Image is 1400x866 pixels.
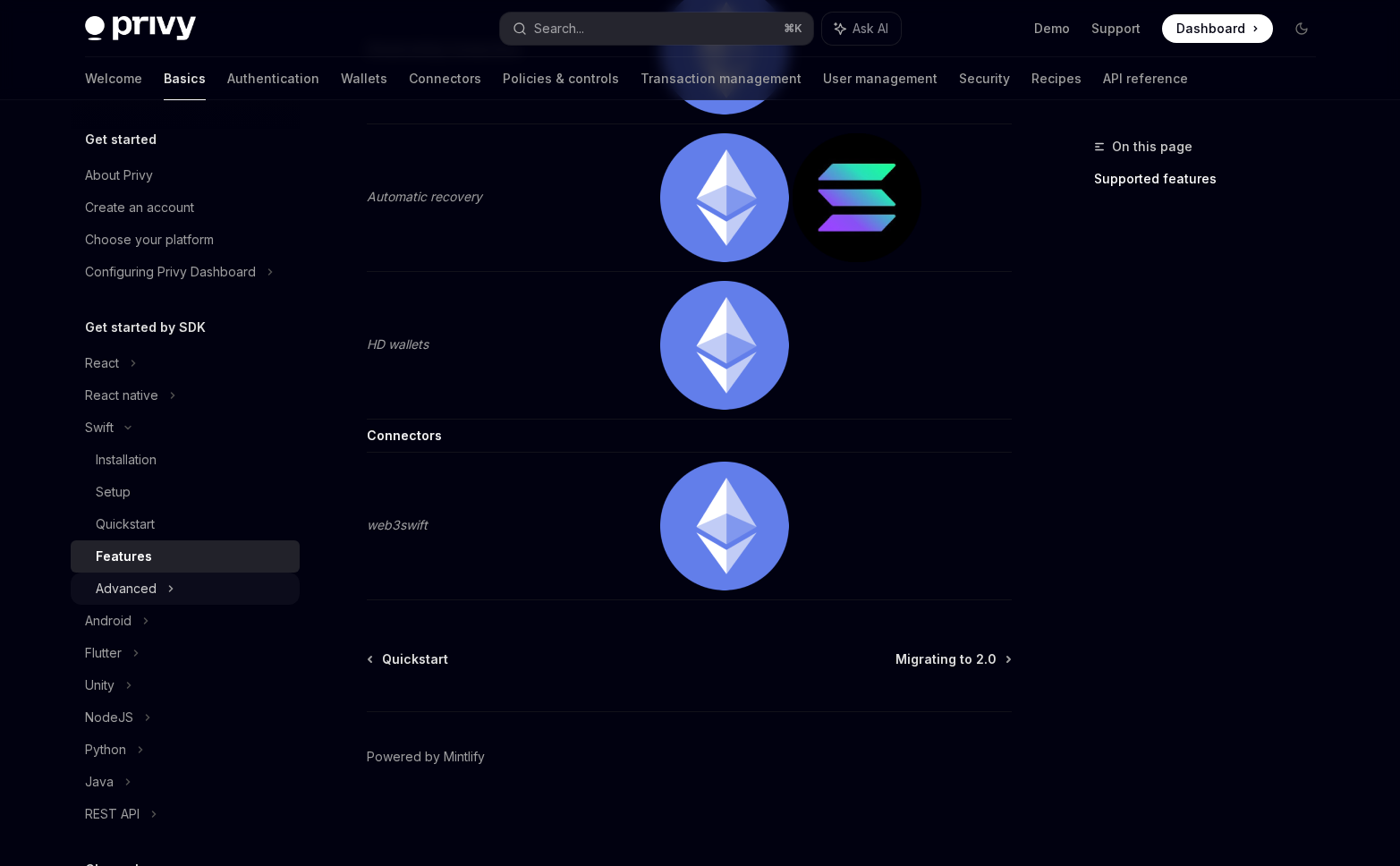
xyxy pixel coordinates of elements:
div: Java [85,771,114,793]
span: ⌘ K [784,21,802,36]
h5: Get started by SDK [85,317,206,338]
a: Security [959,57,1010,100]
span: Ask AI [853,20,888,38]
img: ethereum.png [660,133,789,262]
a: Transaction management [641,57,802,100]
a: User management [823,57,938,100]
a: Basics [164,57,206,100]
a: Support [1091,20,1141,38]
div: Configuring Privy Dashboard [85,261,256,283]
div: Setup [96,481,131,503]
img: dark logo [85,16,196,41]
button: Search...⌘K [500,13,813,45]
div: React native [85,385,158,406]
a: Connectors [409,57,481,100]
div: Search... [534,18,584,39]
em: HD wallets [367,336,428,352]
div: NodeJS [85,707,133,728]
div: Advanced [96,578,157,599]
em: Automatic recovery [367,189,482,204]
a: Migrating to 2.0 [895,650,1010,668]
a: About Privy [71,159,300,191]
a: Supported features [1094,165,1330,193]
a: Setup [71,476,300,508]
a: Welcome [85,57,142,100]
a: Authentication [227,57,319,100]
div: Choose your platform [85,229,214,250]
a: Wallets [341,57,387,100]
a: Choose your platform [71,224,300,256]
img: solana.png [793,133,921,262]
a: Create an account [71,191,300,224]
a: Demo [1034,20,1070,38]
div: About Privy [85,165,153,186]
div: Create an account [85,197,194,218]
div: Android [85,610,132,632]
a: Quickstart [369,650,448,668]
div: Python [85,739,126,760]
div: REST API [85,803,140,825]
span: Dashboard [1176,20,1245,38]
a: Quickstart [71,508,300,540]
span: Quickstart [382,650,448,668]
span: On this page [1112,136,1192,157]
button: Ask AI [822,13,901,45]
a: Recipes [1031,57,1082,100]
img: ethereum.png [660,462,789,590]
strong: Connectors [367,428,442,443]
h5: Get started [85,129,157,150]
button: Toggle dark mode [1287,14,1316,43]
a: Dashboard [1162,14,1273,43]
div: Unity [85,675,115,696]
a: Powered by Mintlify [367,748,485,766]
div: Swift [85,417,114,438]
img: ethereum.png [660,281,789,410]
div: Installation [96,449,157,471]
span: Migrating to 2.0 [895,650,997,668]
a: Features [71,540,300,573]
div: Features [96,546,152,567]
a: Policies & controls [503,57,619,100]
a: Installation [71,444,300,476]
div: React [85,352,119,374]
a: API reference [1103,57,1188,100]
em: web3swift [367,517,428,532]
div: Flutter [85,642,122,664]
div: Quickstart [96,514,155,535]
